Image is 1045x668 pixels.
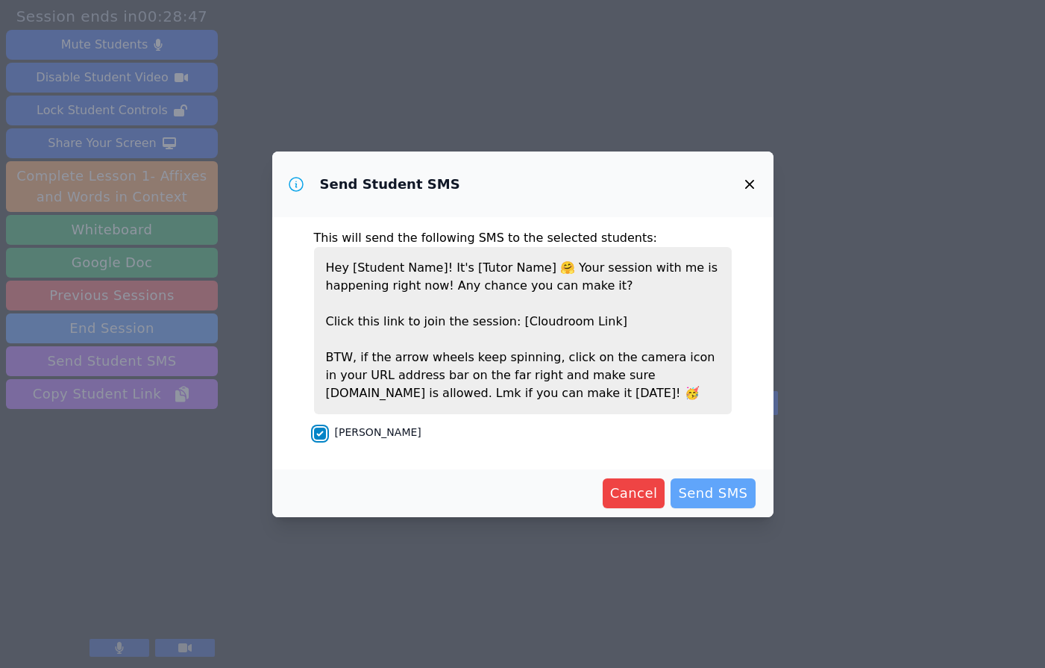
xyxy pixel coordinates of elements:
p: Hey [Student Name]! It's [Tutor Name] Your session with me is happening right now! Any chance you... [314,247,732,414]
h3: Send Student SMS [320,175,460,193]
label: [PERSON_NAME] [335,426,421,438]
p: This will send the following SMS to the selected students: [314,229,732,247]
span: Cancel [610,483,658,504]
span: happy [560,260,575,275]
button: Cancel [603,478,665,508]
span: Send SMS [678,483,747,504]
button: Send SMS [671,478,755,508]
span: congratulations [685,386,700,400]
